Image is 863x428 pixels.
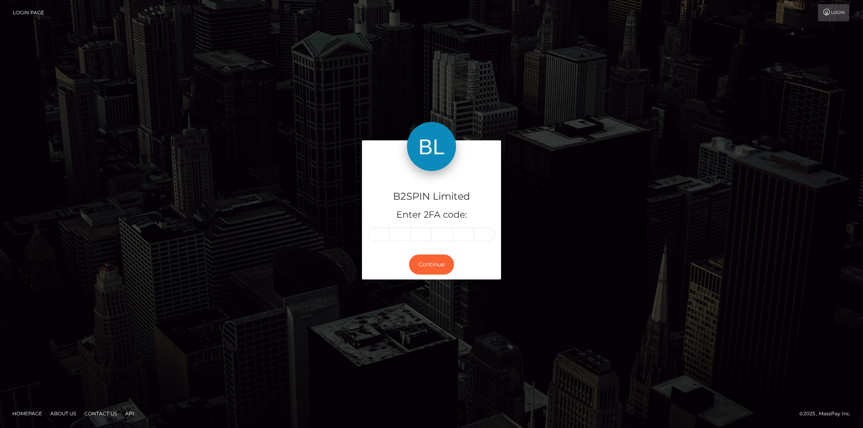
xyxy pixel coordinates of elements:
button: Continue [409,255,454,275]
a: Login Page [13,4,44,21]
h5: Enter 2FA code: [368,209,495,221]
a: About Us [47,407,79,420]
img: B2SPIN Limited [407,122,456,171]
a: Contact Us [81,407,120,420]
div: © 2025 , MassPay Inc. [799,409,857,418]
a: API [122,407,137,420]
h4: B2SPIN Limited [368,189,495,204]
a: Login [818,4,849,21]
a: Homepage [9,407,45,420]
